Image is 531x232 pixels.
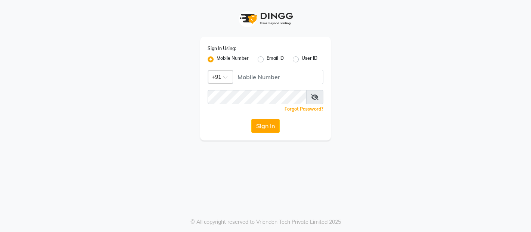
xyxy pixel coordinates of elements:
[267,55,284,64] label: Email ID
[208,90,307,104] input: Username
[302,55,317,64] label: User ID
[236,7,295,30] img: logo1.svg
[208,45,236,52] label: Sign In Using:
[285,106,323,112] a: Forgot Password?
[251,119,280,133] button: Sign In
[217,55,249,64] label: Mobile Number
[233,70,323,84] input: Username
